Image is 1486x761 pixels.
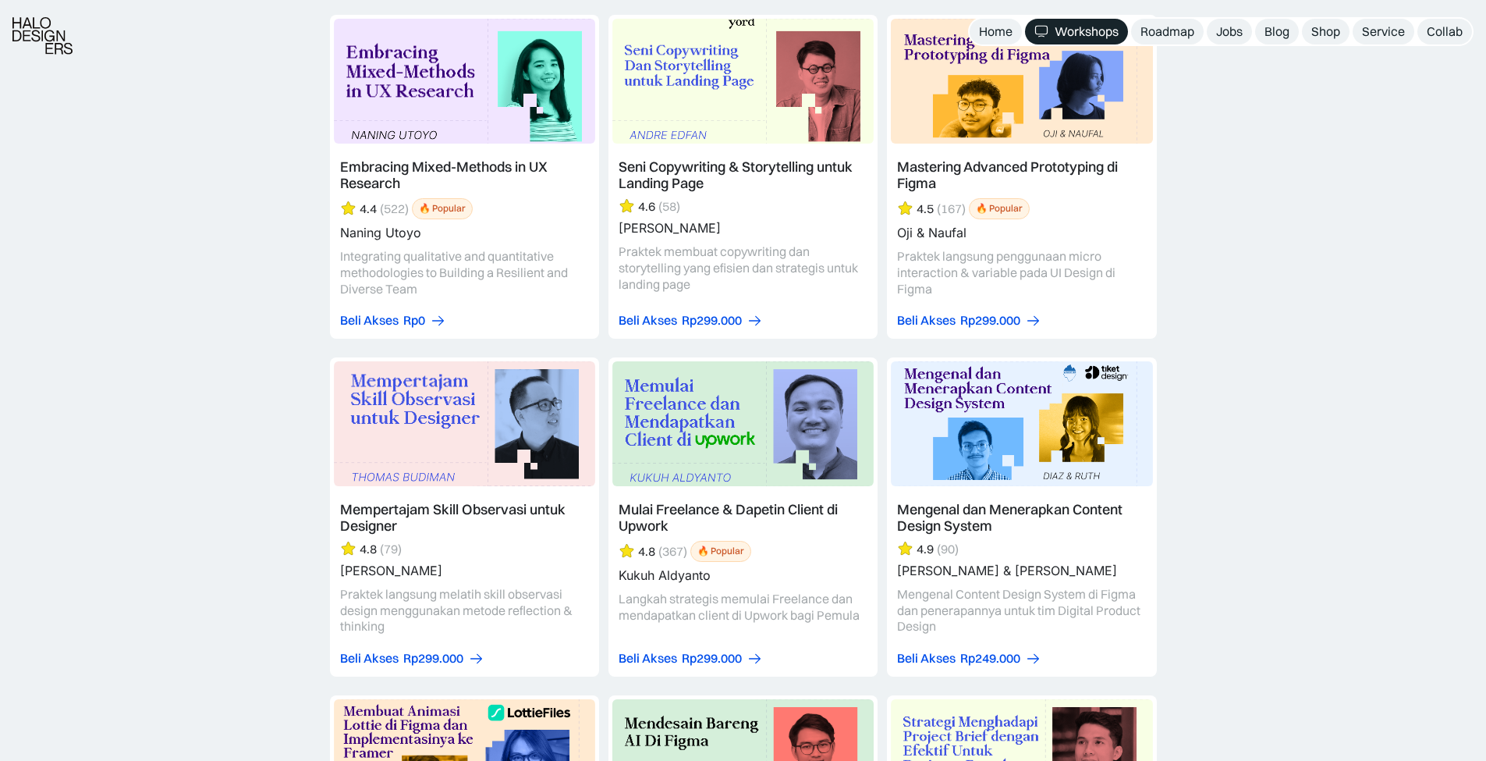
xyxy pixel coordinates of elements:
[1207,19,1252,44] a: Jobs
[619,312,677,329] div: Beli Akses
[979,23,1013,40] div: Home
[1264,23,1289,40] div: Blog
[1140,23,1194,40] div: Roadmap
[619,312,763,329] a: Beli AksesRp299.000
[403,312,425,329] div: Rp0
[619,650,763,667] a: Beli AksesRp299.000
[340,650,484,667] a: Beli AksesRp299.000
[1055,23,1119,40] div: Workshops
[619,650,677,667] div: Beli Akses
[897,312,1041,329] a: Beli AksesRp299.000
[682,312,742,329] div: Rp299.000
[960,312,1020,329] div: Rp299.000
[960,650,1020,667] div: Rp249.000
[970,19,1022,44] a: Home
[1311,23,1340,40] div: Shop
[403,650,463,667] div: Rp299.000
[1025,19,1128,44] a: Workshops
[1216,23,1243,40] div: Jobs
[1353,19,1414,44] a: Service
[1131,19,1204,44] a: Roadmap
[1362,23,1405,40] div: Service
[340,312,399,329] div: Beli Akses
[340,312,446,329] a: Beli AksesRp0
[1417,19,1472,44] a: Collab
[682,650,742,667] div: Rp299.000
[1255,19,1299,44] a: Blog
[1302,19,1349,44] a: Shop
[897,650,1041,667] a: Beli AksesRp249.000
[340,650,399,667] div: Beli Akses
[897,650,956,667] div: Beli Akses
[897,312,956,329] div: Beli Akses
[1427,23,1463,40] div: Collab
